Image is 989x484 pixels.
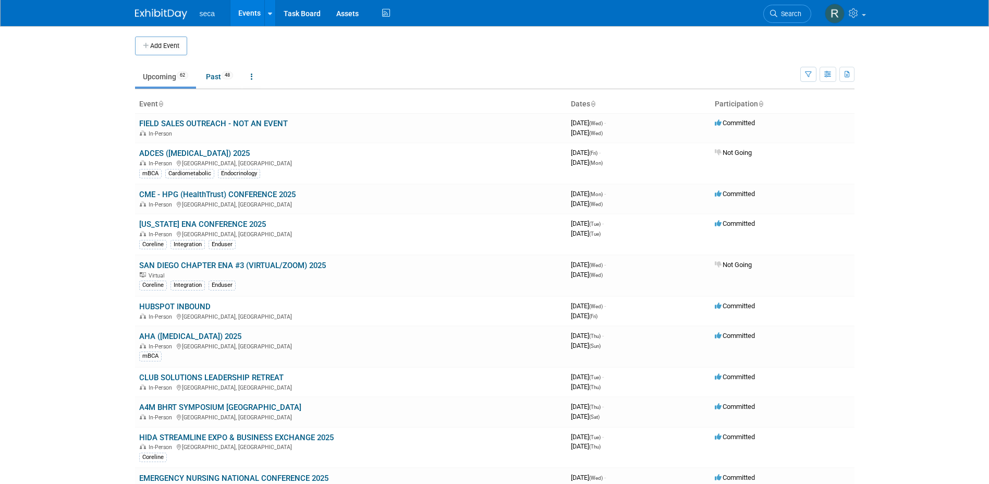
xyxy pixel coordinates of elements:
[715,373,755,381] span: Committed
[140,414,146,419] img: In-Person Event
[571,442,601,450] span: [DATE]
[200,9,215,18] span: seca
[165,169,214,178] div: Cardiometabolic
[140,384,146,390] img: In-Person Event
[571,373,604,381] span: [DATE]
[602,220,604,227] span: -
[571,383,601,391] span: [DATE]
[135,95,567,113] th: Event
[139,474,328,483] a: EMERGENCY NURSING NATIONAL CONFERENCE 2025
[139,433,334,442] a: HIDA STREAMLINE EXPO & BUSINESS EXCHANGE 2025
[139,240,167,249] div: Coreline
[589,304,603,309] span: (Wed)
[715,332,755,340] span: Committed
[149,160,175,167] span: In-Person
[209,281,236,290] div: Enduser
[139,281,167,290] div: Coreline
[149,130,175,137] span: In-Person
[711,95,854,113] th: Participation
[149,343,175,350] span: In-Person
[589,150,597,156] span: (Fri)
[139,159,563,167] div: [GEOGRAPHIC_DATA], [GEOGRAPHIC_DATA]
[571,342,601,349] span: [DATE]
[140,272,146,277] img: Virtual Event
[139,342,563,350] div: [GEOGRAPHIC_DATA], [GEOGRAPHIC_DATA]
[135,9,187,19] img: ExhibitDay
[589,120,603,126] span: (Wed)
[571,413,600,420] span: [DATE]
[589,231,601,237] span: (Tue)
[589,374,601,380] span: (Tue)
[139,352,162,361] div: mBCA
[140,201,146,207] img: In-Person Event
[139,261,326,270] a: SAN DIEGO CHAPTER ENA #3 (VIRTUAL/ZOOM) 2025
[149,313,175,320] span: In-Person
[139,312,563,320] div: [GEOGRAPHIC_DATA], [GEOGRAPHIC_DATA]
[139,453,167,462] div: Coreline
[222,71,233,79] span: 48
[589,313,597,319] span: (Fri)
[589,475,603,481] span: (Wed)
[589,191,603,197] span: (Mon)
[571,129,603,137] span: [DATE]
[763,5,811,23] a: Search
[139,200,563,208] div: [GEOGRAPHIC_DATA], [GEOGRAPHIC_DATA]
[140,160,146,165] img: In-Person Event
[140,231,146,236] img: In-Person Event
[589,434,601,440] span: (Tue)
[715,190,755,198] span: Committed
[158,100,163,108] a: Sort by Event Name
[139,373,284,382] a: CLUB SOLUTIONS LEADERSHIP RETREAT
[589,384,601,390] span: (Thu)
[589,404,601,410] span: (Thu)
[149,231,175,238] span: In-Person
[139,220,266,229] a: [US_STATE] ENA CONFERENCE 2025
[139,413,563,421] div: [GEOGRAPHIC_DATA], [GEOGRAPHIC_DATA]
[571,312,597,320] span: [DATE]
[715,149,752,156] span: Not Going
[170,281,205,290] div: Integration
[571,200,603,208] span: [DATE]
[571,190,606,198] span: [DATE]
[602,433,604,441] span: -
[567,95,711,113] th: Dates
[139,169,162,178] div: mBCA
[589,414,600,420] span: (Sat)
[140,444,146,449] img: In-Person Event
[589,333,601,339] span: (Thu)
[604,302,606,310] span: -
[139,229,563,238] div: [GEOGRAPHIC_DATA], [GEOGRAPHIC_DATA]
[149,201,175,208] span: In-Person
[218,169,260,178] div: Endocrinology
[604,119,606,127] span: -
[758,100,763,108] a: Sort by Participation Type
[589,130,603,136] span: (Wed)
[571,119,606,127] span: [DATE]
[715,403,755,410] span: Committed
[589,160,603,166] span: (Mon)
[139,302,211,311] a: HUBSPOT INBOUND
[571,403,604,410] span: [DATE]
[571,302,606,310] span: [DATE]
[777,10,801,18] span: Search
[571,332,604,340] span: [DATE]
[571,261,606,269] span: [DATE]
[139,332,241,341] a: AHA ([MEDICAL_DATA]) 2025
[715,302,755,310] span: Committed
[149,384,175,391] span: In-Person
[599,149,601,156] span: -
[170,240,205,249] div: Integration
[571,159,603,166] span: [DATE]
[589,201,603,207] span: (Wed)
[604,474,606,481] span: -
[825,4,845,23] img: Rachel Jordan
[139,119,288,128] a: FIELD SALES OUTREACH - NOT AN EVENT
[135,67,196,87] a: Upcoming62
[589,221,601,227] span: (Tue)
[140,130,146,136] img: In-Person Event
[589,444,601,450] span: (Thu)
[140,343,146,348] img: In-Person Event
[177,71,188,79] span: 62
[715,261,752,269] span: Not Going
[604,190,606,198] span: -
